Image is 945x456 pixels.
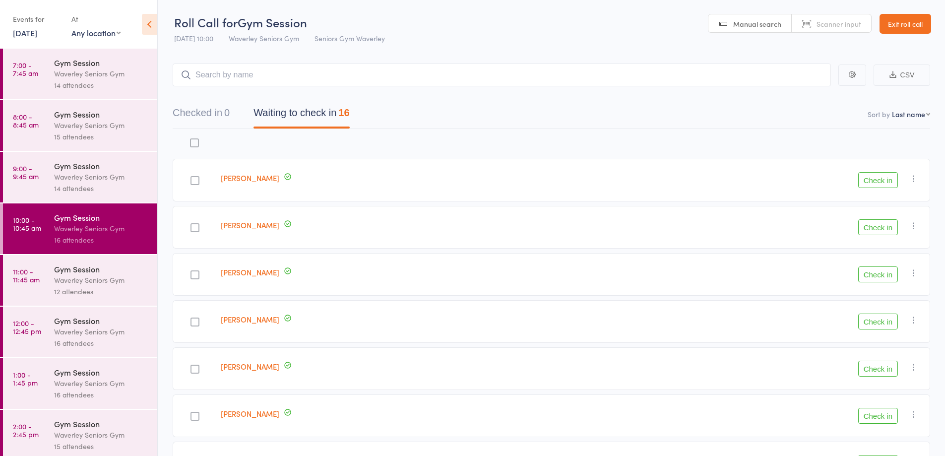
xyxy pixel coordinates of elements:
a: 9:00 -9:45 amGym SessionWaverley Seniors Gym14 attendees [3,152,157,202]
time: 2:00 - 2:45 pm [13,422,39,438]
span: Manual search [733,19,781,29]
div: Waverley Seniors Gym [54,223,149,234]
div: Waverley Seniors Gym [54,171,149,183]
div: 16 [338,107,349,118]
time: 9:00 - 9:45 am [13,164,39,180]
a: [PERSON_NAME] [221,220,279,230]
div: Waverley Seniors Gym [54,378,149,389]
time: 10:00 - 10:45 am [13,216,41,232]
div: Gym Session [54,418,149,429]
a: [PERSON_NAME] [221,267,279,277]
div: Gym Session [54,160,149,171]
button: Check in [858,408,898,424]
span: Seniors Gym Waverley [315,33,385,43]
time: 1:00 - 1:45 pm [13,371,38,387]
div: Gym Session [54,367,149,378]
button: Waiting to check in16 [253,102,349,129]
a: 7:00 -7:45 amGym SessionWaverley Seniors Gym14 attendees [3,49,157,99]
a: [PERSON_NAME] [221,314,279,325]
button: CSV [874,65,930,86]
div: Gym Session [54,109,149,120]
button: Check in [858,314,898,329]
span: Gym Session [238,14,307,30]
div: Gym Session [54,263,149,274]
div: Gym Session [54,315,149,326]
time: 7:00 - 7:45 am [13,61,38,77]
div: Waverley Seniors Gym [54,429,149,441]
a: 8:00 -8:45 amGym SessionWaverley Seniors Gym15 attendees [3,100,157,151]
div: 0 [224,107,230,118]
span: Scanner input [817,19,861,29]
div: 14 attendees [54,79,149,91]
span: [DATE] 10:00 [174,33,213,43]
a: [PERSON_NAME] [221,361,279,372]
div: Waverley Seniors Gym [54,274,149,286]
div: 15 attendees [54,131,149,142]
time: 12:00 - 12:45 pm [13,319,41,335]
a: 10:00 -10:45 amGym SessionWaverley Seniors Gym16 attendees [3,203,157,254]
input: Search by name [173,64,831,86]
label: Sort by [868,109,890,119]
div: Events for [13,11,62,27]
span: Waverley Seniors Gym [229,33,299,43]
a: [PERSON_NAME] [221,173,279,183]
div: 15 attendees [54,441,149,452]
div: Gym Session [54,57,149,68]
div: Last name [892,109,925,119]
div: Waverley Seniors Gym [54,120,149,131]
div: 16 attendees [54,337,149,349]
a: Exit roll call [880,14,931,34]
a: 1:00 -1:45 pmGym SessionWaverley Seniors Gym16 attendees [3,358,157,409]
time: 11:00 - 11:45 am [13,267,40,283]
a: [DATE] [13,27,37,38]
div: 14 attendees [54,183,149,194]
a: [PERSON_NAME] [221,408,279,419]
div: Any location [71,27,121,38]
span: Roll Call for [174,14,238,30]
button: Check in [858,266,898,282]
button: Checked in0 [173,102,230,129]
button: Check in [858,219,898,235]
div: 16 attendees [54,234,149,246]
a: 11:00 -11:45 amGym SessionWaverley Seniors Gym12 attendees [3,255,157,306]
div: Waverley Seniors Gym [54,68,149,79]
div: 12 attendees [54,286,149,297]
button: Check in [858,172,898,188]
div: At [71,11,121,27]
div: Waverley Seniors Gym [54,326,149,337]
a: 12:00 -12:45 pmGym SessionWaverley Seniors Gym16 attendees [3,307,157,357]
time: 8:00 - 8:45 am [13,113,39,129]
div: Gym Session [54,212,149,223]
div: 16 attendees [54,389,149,400]
button: Check in [858,361,898,377]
